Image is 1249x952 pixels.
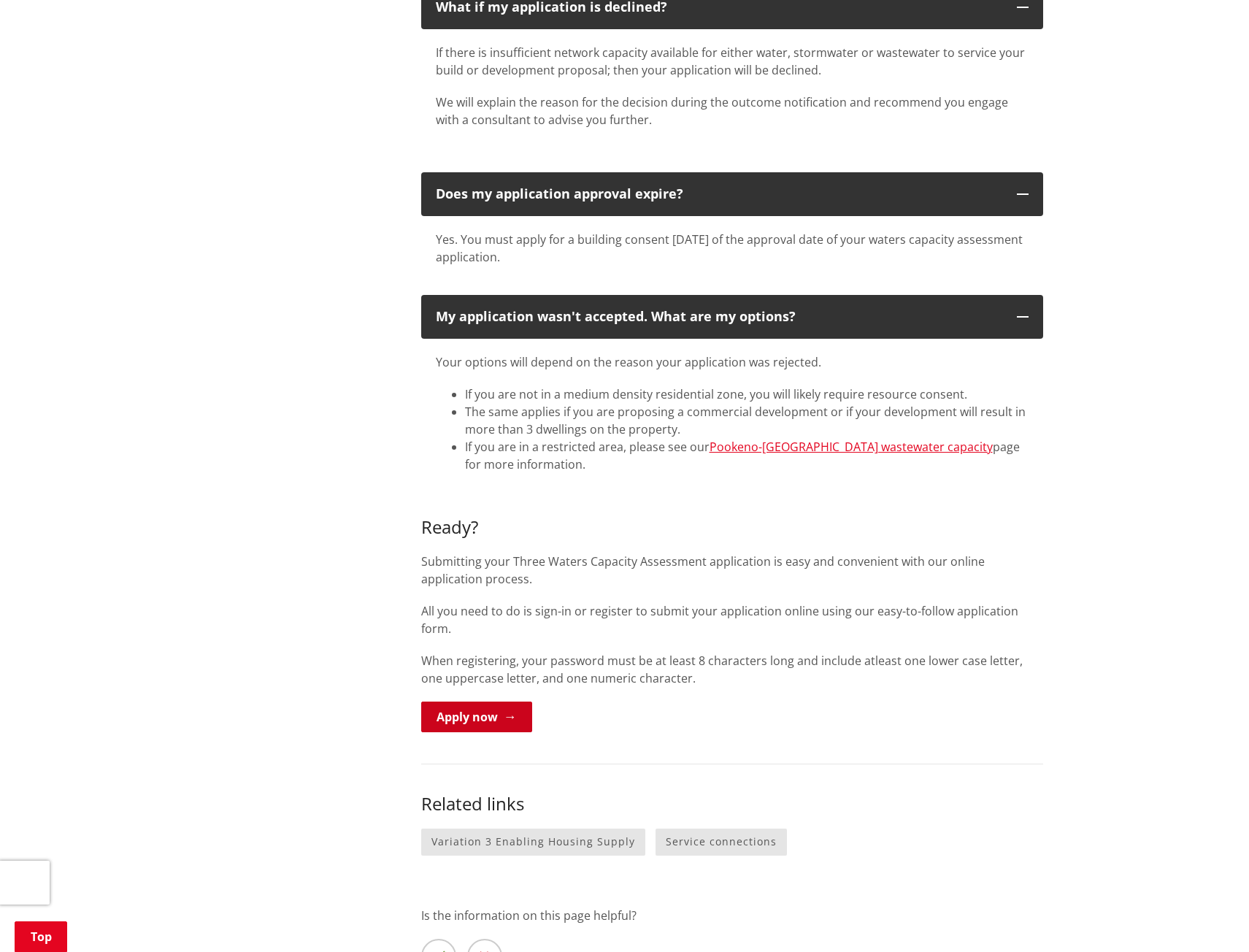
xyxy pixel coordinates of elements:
p: Your options will depend on the reason your application was rejected. [436,353,1029,371]
div: My application wasn't accepted. What are my options? [436,310,1002,324]
h3: Related links [421,794,1043,815]
h3: Ready? [421,517,1043,538]
div: Does my application approval expire? [436,187,1002,201]
p: Submitting your Three Waters Capacity Assessment application is easy and convenient with our onli... [421,553,1043,588]
a: Service connections [656,829,787,856]
a: Pookeno-[GEOGRAPHIC_DATA] wastewater capacity [710,439,993,455]
li: If you are not in a medium density residential zone, you will likely require resource consent. [465,385,1029,403]
p: Is the information on this page helpful? [421,907,1043,924]
a: Variation 3 Enabling Housing Supply [421,829,645,856]
p: We will explain the reason for the decision during the outcome notification and recommend you eng... [436,93,1029,128]
div: Yes. You must apply for a building consent [DATE] of the approval date of your waters capacity as... [436,231,1029,266]
p: All you need to do is sign-in or register to submit your application online using our easy-to-fol... [421,602,1043,637]
p: If there is insufficient network capacity available for either water, stormwater or wastewater to... [436,44,1029,79]
li: If you are in a restricted area, please see our page for more information. [465,438,1029,473]
p: When registering, your password must be at least 8 characters long and include atleast one lower ... [421,652,1043,687]
a: Apply now [421,702,532,732]
button: Does my application approval expire? [421,172,1043,216]
a: Top [15,921,67,952]
li: The same applies if you are proposing a commercial development or if your development will result... [465,403,1029,438]
iframe: Messenger Launcher [1182,891,1234,943]
button: My application wasn't accepted. What are my options? [421,295,1043,339]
